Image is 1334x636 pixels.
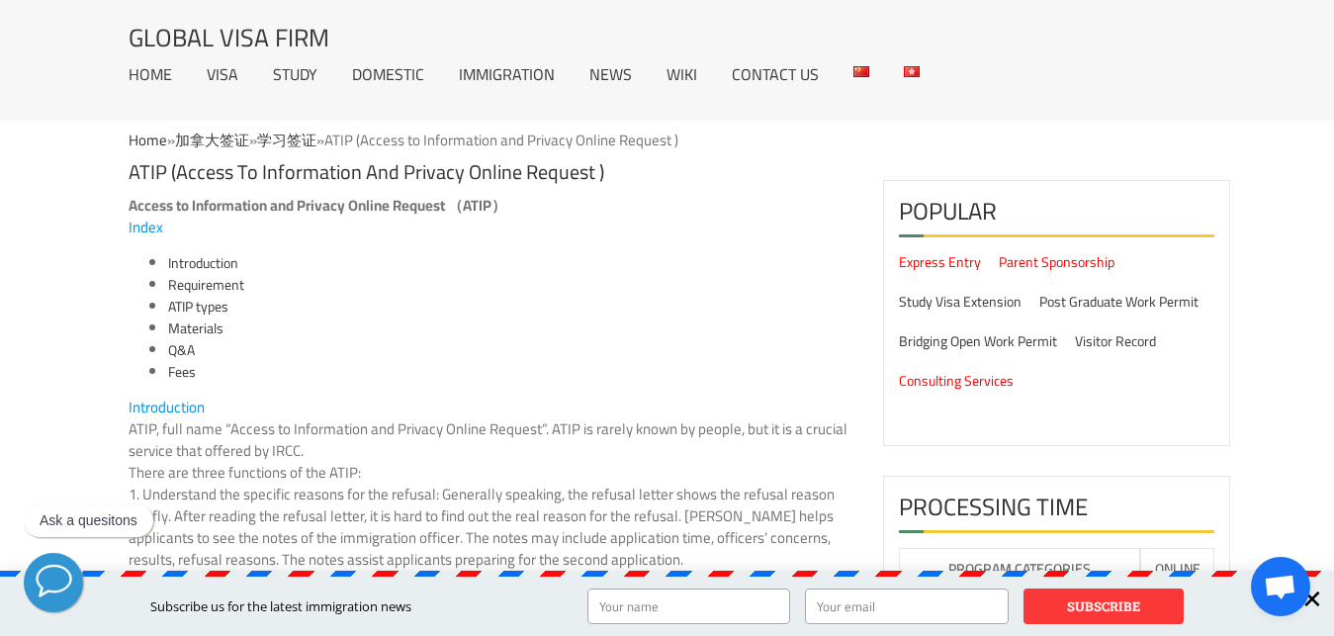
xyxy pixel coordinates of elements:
a: Wiki [667,66,697,82]
a: Global Visa Firm [129,25,329,49]
span: Index [129,213,163,241]
a: Home [129,126,167,154]
span: Introduction [129,393,205,421]
a: Post Graduate Work Permit [1039,289,1199,315]
a: Fees [168,359,196,385]
input: Your name [587,589,791,624]
a: Immigration [459,66,555,82]
a: Bridging Open Work Permit [899,328,1057,354]
a: ATIP types [168,294,228,319]
a: Domestic [352,66,424,82]
a: Open chat [1251,557,1310,616]
strong: SUBSCRIBE [1067,597,1140,615]
a: Introduction [168,250,238,276]
a: Requirement [168,272,244,298]
h2: Popular [899,196,1215,237]
span: » [175,126,678,154]
a: Visa [207,66,238,82]
img: 繁体 [904,66,920,77]
input: Your email [805,589,1009,624]
h2: Processing Time [899,492,1215,533]
a: Q&A [168,337,195,363]
a: 加拿大签证 [175,126,249,154]
strong: Access to Information and Privacy Online Request （ATIP） [129,191,506,220]
h1: ATIP (Access to Information and Privacy Online Request ) [129,150,853,183]
a: Visitor Record [1075,328,1156,354]
a: Study [273,66,317,82]
a: Contact Us [732,66,819,82]
th: Program Categories [899,548,1140,590]
a: Consulting Services [899,368,1014,394]
a: News [589,66,632,82]
a: Home [129,66,172,82]
p: 1. Understand the specific reasons for the refusal: Generally speaking, the refusal letter shows ... [129,484,853,571]
span: » [129,126,678,154]
th: Online [1140,548,1215,590]
a: Materials [168,316,223,341]
span: » [257,126,678,154]
p: There are three functions of the ATIP: [129,462,853,484]
span: ATIP (Access to Information and Privacy Online Request ) [324,126,678,154]
img: 中文 (中国) [853,66,869,77]
a: Express Entry [899,249,981,275]
p: Ask a quesitons [40,512,137,529]
a: Parent Sponsorship [999,249,1114,275]
a: Study Visa Extension [899,289,1022,315]
span: Subscribe us for the latest immigration news [150,597,411,615]
p: ATIP, full name “Access to Information and Privacy Online Request”. ATIP is rarely known by peopl... [129,418,853,462]
a: 学习签证 [257,126,316,154]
